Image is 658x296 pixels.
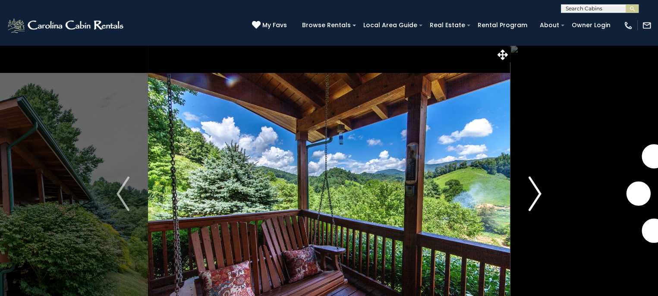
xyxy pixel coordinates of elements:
img: phone-regular-white.png [623,21,633,30]
img: arrow [529,176,542,211]
img: White-1-2.png [6,17,126,34]
a: Rental Program [473,19,532,32]
a: My Favs [252,21,289,30]
a: Browse Rentals [298,19,355,32]
span: My Favs [262,21,287,30]
a: Owner Login [567,19,615,32]
img: mail-regular-white.png [642,21,652,30]
a: About [535,19,564,32]
a: Local Area Guide [359,19,422,32]
a: Real Estate [425,19,469,32]
img: arrow [116,176,129,211]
